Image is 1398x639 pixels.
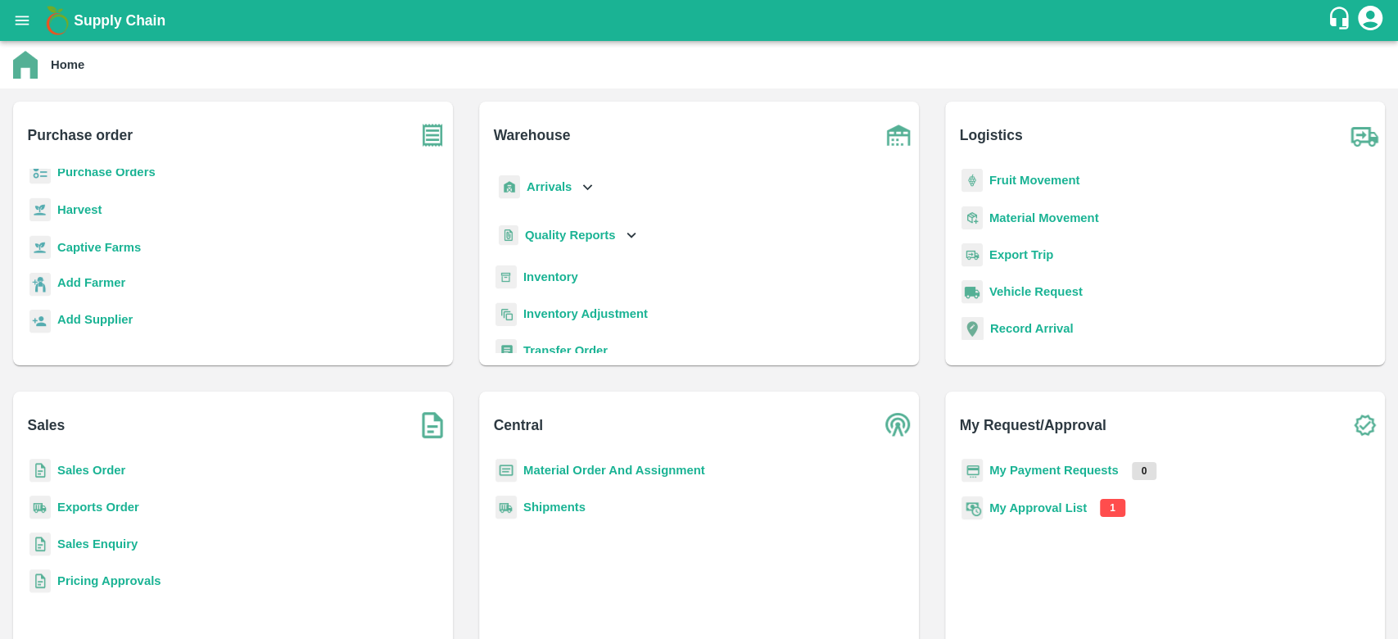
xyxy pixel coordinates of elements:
a: Transfer Order [523,344,608,357]
p: 0 [1132,462,1157,480]
img: whArrival [499,175,520,199]
img: soSales [412,405,453,446]
img: vehicle [961,280,983,304]
a: Supply Chain [74,9,1327,32]
img: whInventory [495,265,517,289]
a: Export Trip [989,248,1053,261]
a: Captive Farms [57,241,141,254]
div: Quality Reports [495,219,640,252]
img: logo [41,4,74,37]
a: Vehicle Request [989,285,1083,298]
img: harvest [29,197,51,222]
img: sales [29,569,51,593]
a: Material Movement [989,211,1099,224]
img: centralMaterial [495,459,517,483]
b: Central [494,414,543,437]
img: harvest [29,235,51,260]
img: sales [29,459,51,483]
img: farmer [29,273,51,297]
img: reciept [29,161,51,184]
img: sales [29,532,51,556]
b: Quality Reports [525,229,616,242]
a: My Payment Requests [989,464,1119,477]
img: purchase [412,115,453,156]
a: Add Farmer [57,274,125,296]
img: material [961,206,983,230]
a: Material Order And Assignment [523,464,705,477]
b: Add Farmer [57,276,125,289]
img: warehouse [878,115,919,156]
a: Shipments [523,501,586,514]
b: Home [51,58,84,71]
a: Fruit Movement [989,174,1080,187]
div: account of current user [1355,3,1385,38]
a: My Approval List [989,501,1087,514]
img: central [878,405,919,446]
div: Arrivals [495,169,597,206]
b: Sales [28,414,66,437]
a: Harvest [57,203,102,216]
img: approval [961,496,983,520]
a: Pricing Approvals [57,574,161,587]
b: Supply Chain [74,12,165,29]
button: open drawer [3,2,41,39]
img: qualityReport [499,225,518,246]
img: inventory [495,302,517,326]
a: Record Arrival [990,322,1074,335]
img: shipments [495,496,517,519]
img: shipments [29,496,51,519]
img: recordArrival [961,317,984,340]
b: Add Supplier [57,313,133,326]
b: My Request/Approval [960,414,1106,437]
img: delivery [961,243,983,267]
div: customer-support [1327,6,1355,35]
img: truck [1344,115,1385,156]
a: Add Supplier [57,310,133,333]
b: Arrivals [527,180,572,193]
img: fruit [961,169,983,193]
p: 1 [1100,499,1125,517]
a: Inventory [523,270,578,283]
img: home [13,51,38,79]
b: Logistics [960,124,1023,147]
img: check [1344,405,1385,446]
a: Inventory Adjustment [523,307,648,320]
a: Sales Order [57,464,125,477]
a: Sales Enquiry [57,537,138,551]
b: Purchase order [28,124,133,147]
b: Warehouse [494,124,571,147]
img: whTransfer [495,339,517,363]
a: Exports Order [57,501,139,514]
img: payment [961,459,983,483]
a: Purchase Orders [57,165,156,179]
img: supplier [29,310,51,333]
